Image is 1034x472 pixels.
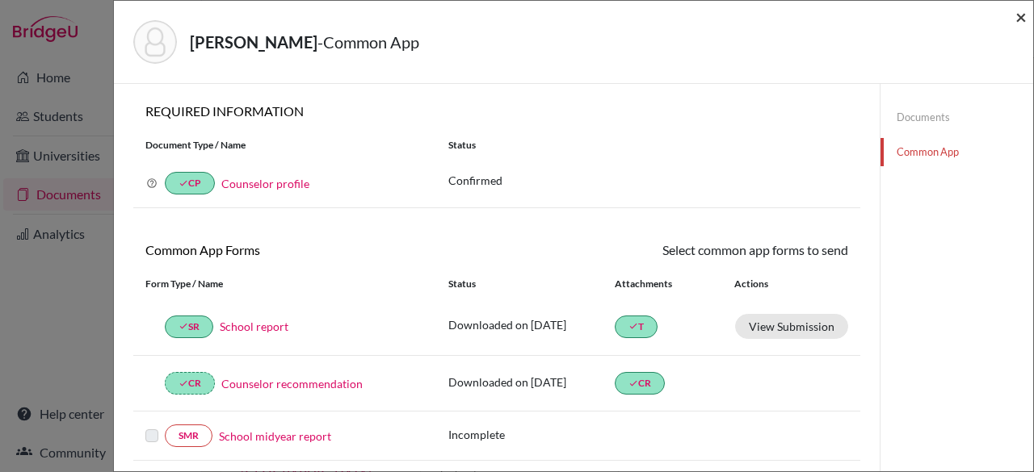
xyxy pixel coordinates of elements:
button: View Submission [735,314,848,339]
div: Status [448,277,615,291]
i: done [179,178,188,188]
div: Select common app forms to send [497,240,860,260]
p: Downloaded on [DATE] [448,316,615,333]
div: Attachments [615,277,715,291]
div: Form Type / Name [133,277,436,291]
a: Common App [881,138,1033,166]
a: School report [220,318,288,335]
a: doneCR [165,372,215,395]
span: × [1015,5,1027,28]
i: done [628,378,638,388]
p: Confirmed [448,172,848,189]
a: Documents [881,103,1033,132]
i: done [179,321,188,331]
a: School midyear report [219,428,331,445]
div: Document Type / Name [133,138,436,152]
a: Counselor profile [221,177,309,190]
a: doneCP [165,172,215,194]
span: - Common App [317,32,419,52]
p: Downloaded on [DATE] [448,374,615,391]
i: done [179,378,188,388]
div: Status [436,138,860,152]
h6: Common App Forms [133,242,497,257]
a: SMR [165,424,212,447]
button: Close [1015,7,1027,27]
div: Actions [715,277,815,291]
strong: [PERSON_NAME] [190,32,317,52]
a: doneT [615,315,658,338]
a: doneCR [615,372,665,395]
a: doneSR [165,315,213,338]
i: done [628,321,638,331]
a: Counselor recommendation [221,375,363,392]
h6: REQUIRED INFORMATION [133,103,860,119]
p: Incomplete [448,426,615,443]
